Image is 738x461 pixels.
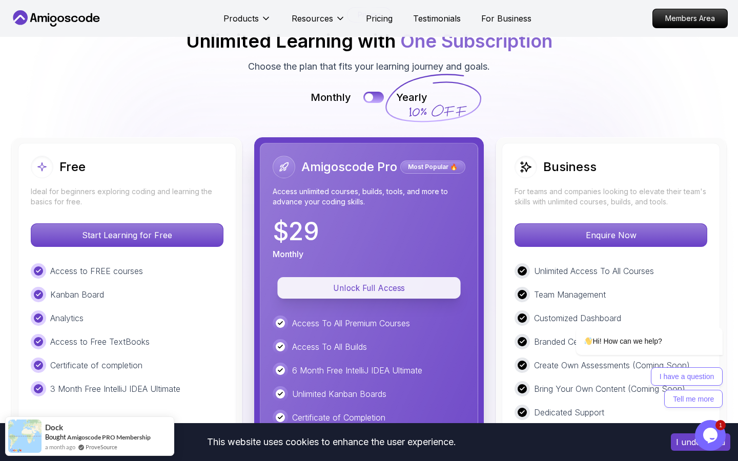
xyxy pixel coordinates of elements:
p: Dedicated Support [534,406,604,418]
p: Resources [292,12,333,25]
p: Bring Your Own Content (Coming Soon) [534,383,685,395]
p: 3 Month Free IntelliJ IDEA Ultimate [50,383,180,395]
p: Monthly [311,90,351,104]
p: For teams and companies looking to elevate their team's skills with unlimited courses, builds, an... [515,186,707,207]
p: Branded Certificates [534,336,610,348]
p: Customized Dashboard [534,312,621,324]
p: Unlock Full Access [289,282,449,294]
p: Access To All Premium Courses [292,317,410,329]
h2: Amigoscode Pro [301,159,397,175]
a: Pricing [366,12,393,25]
h2: Free [59,159,86,175]
p: 6 Month Free IntelliJ IDEA Ultimate [292,364,422,376]
p: Enquire Now [515,224,707,246]
a: For Business [481,12,531,25]
p: Access to FREE courses [50,265,143,277]
h2: Business [543,159,597,175]
p: Start Learning for Free [31,224,223,246]
p: Unlimited Access To All Courses [534,265,654,277]
span: Dock [45,423,63,432]
a: Members Area [652,9,728,28]
a: Testimonials [413,12,461,25]
div: This website uses cookies to enhance the user experience. [8,431,655,453]
span: a month ago [45,443,75,451]
span: One Subscription [400,30,552,52]
p: Most Popular 🔥 [402,162,464,172]
button: Unlock Full Access [277,277,460,299]
h2: Unlimited Learning with [186,31,552,51]
p: Access To All Builds [292,341,367,353]
a: ProveSource [86,444,117,450]
img: provesource social proof notification image [8,420,42,453]
button: Resources [292,12,345,33]
button: Start Learning for Free [31,223,223,247]
p: Unlimited Kanban Boards [292,388,386,400]
a: Enquire Now [515,230,707,240]
a: Unlock Full Access [273,283,465,293]
p: Access to Free TextBooks [50,336,150,348]
button: Products [223,12,271,33]
p: Members Area [653,9,727,28]
p: Choose the plan that fits your learning journey and goals. [248,59,490,74]
p: Certificate of Completion [292,411,385,424]
p: Create Own Assessments (Coming Soon) [534,359,690,371]
p: Team Management [534,288,606,301]
a: Amigoscode PRO Membership [67,433,151,441]
p: Certificate of completion [50,359,142,371]
p: Ideal for beginners exploring coding and learning the basics for free. [31,186,223,207]
button: Enquire Now [515,223,707,247]
p: Monthly [273,248,303,260]
p: Analytics [50,312,84,324]
p: $ 29 [273,219,319,244]
button: Accept cookies [671,433,730,451]
iframe: chat widget [695,420,728,451]
p: Access unlimited courses, builds, tools, and more to advance your coding skills. [273,186,465,207]
a: Start Learning for Free [31,230,223,240]
p: Kanban Board [50,288,104,301]
span: Bought [45,433,66,441]
p: Products [223,12,259,25]
iframe: chat widget [543,235,728,415]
